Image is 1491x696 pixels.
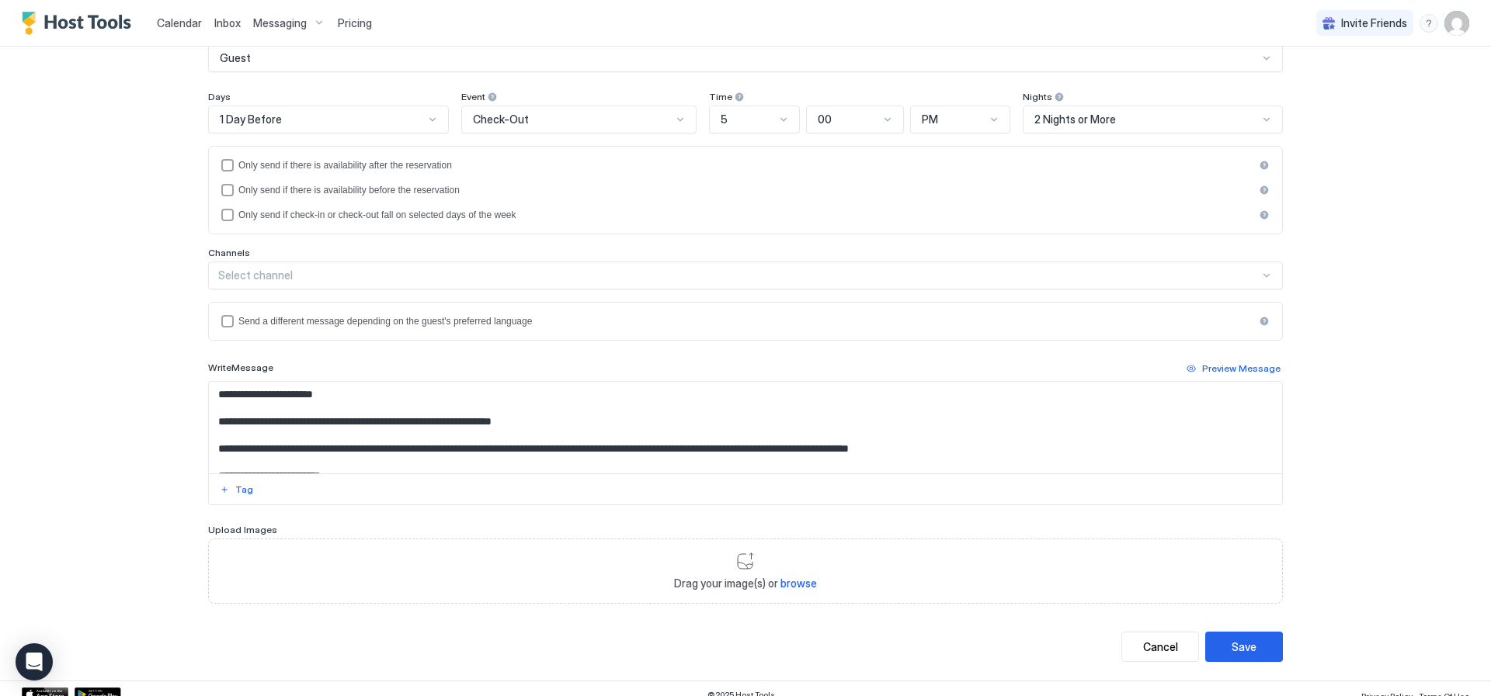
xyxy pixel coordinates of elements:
div: Select channel [218,268,1260,282]
div: afterReservation [221,159,1270,171]
button: Cancel [1121,632,1199,662]
div: languagesEnabled [221,315,1270,327]
div: Preview Message [1202,362,1281,376]
span: Upload Images [208,524,277,535]
a: Host Tools Logo [22,12,138,35]
span: Drag your image(s) or [674,577,817,590]
div: Only send if there is availability after the reservation [238,160,1254,171]
span: Check-Out [473,113,529,126]
div: Open Intercom Messenger [16,643,53,680]
div: menu [1420,14,1438,33]
button: Save [1205,632,1283,662]
span: Pricing [338,16,372,30]
div: Send a different message depending on the guest's preferred language [238,316,1254,327]
div: Save [1232,639,1256,655]
span: 00 [818,113,832,126]
span: Channels [208,247,250,258]
span: browse [780,577,817,590]
div: Only send if check-in or check-out fall on selected days of the week [238,209,1254,220]
textarea: Input Field [209,382,1282,473]
span: 1 Day Before [220,113,282,126]
div: beforeReservation [221,184,1270,196]
div: User profile [1444,11,1469,36]
div: isLimited [221,209,1270,221]
span: Inbox [214,16,241,29]
span: Write Message [208,362,273,373]
span: Nights [1023,91,1052,102]
span: Time [709,91,732,102]
a: Inbox [214,15,241,31]
div: Only send if there is availability before the reservation [238,185,1254,196]
span: PM [922,113,938,126]
span: 2 Nights or More [1034,113,1116,126]
span: 5 [721,113,728,126]
span: Invite Friends [1341,16,1407,30]
div: Cancel [1143,639,1178,655]
div: Tag [235,483,253,497]
span: Calendar [157,16,202,29]
span: Days [208,91,231,102]
span: Messaging [253,16,307,30]
span: Guest [220,51,251,65]
span: Event [461,91,485,102]
a: Calendar [157,15,202,31]
button: Preview Message [1184,359,1283,378]
button: Tag [217,480,255,499]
